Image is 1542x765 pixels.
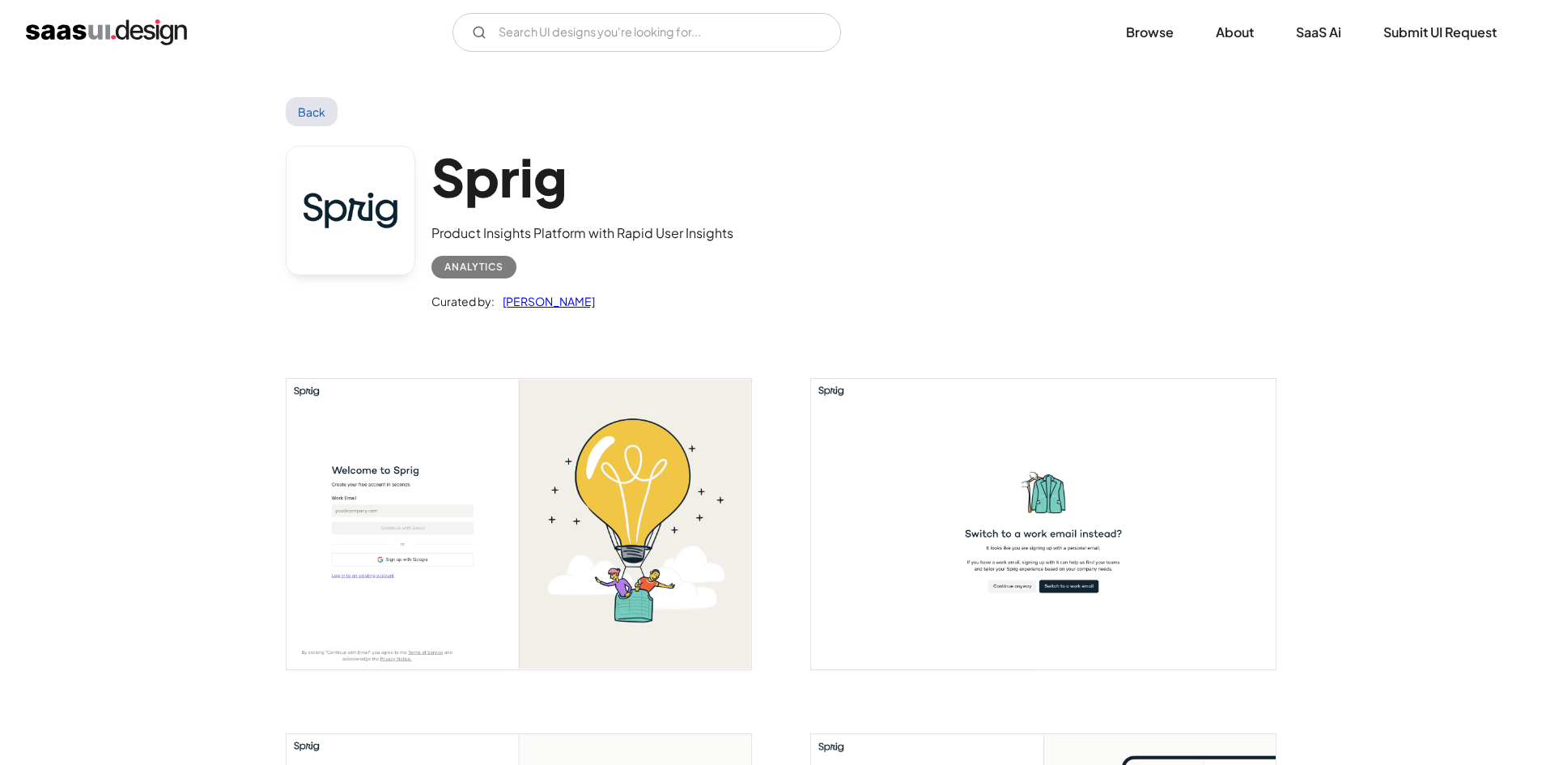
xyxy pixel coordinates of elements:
a: open lightbox [287,379,751,669]
img: 63f5c56ff743ff74c873f701_Sprig%20Signup%20Screen.png [287,379,751,669]
a: SaaS Ai [1277,15,1361,50]
a: Submit UI Request [1364,15,1516,50]
h1: Sprig [431,146,733,208]
input: Search UI designs you're looking for... [452,13,841,52]
form: Email Form [452,13,841,52]
a: home [26,19,187,45]
div: Curated by: [431,291,495,311]
a: [PERSON_NAME] [495,291,595,311]
img: 63f5c8c0371d04848a8ae25c_Sprig%20Switch%20to%20work%20email.png [811,379,1276,669]
a: Browse [1107,15,1193,50]
a: open lightbox [811,379,1276,669]
div: Product Insights Platform with Rapid User Insights [431,223,733,243]
a: Back [286,97,338,126]
a: About [1196,15,1273,50]
div: Analytics [444,257,503,277]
